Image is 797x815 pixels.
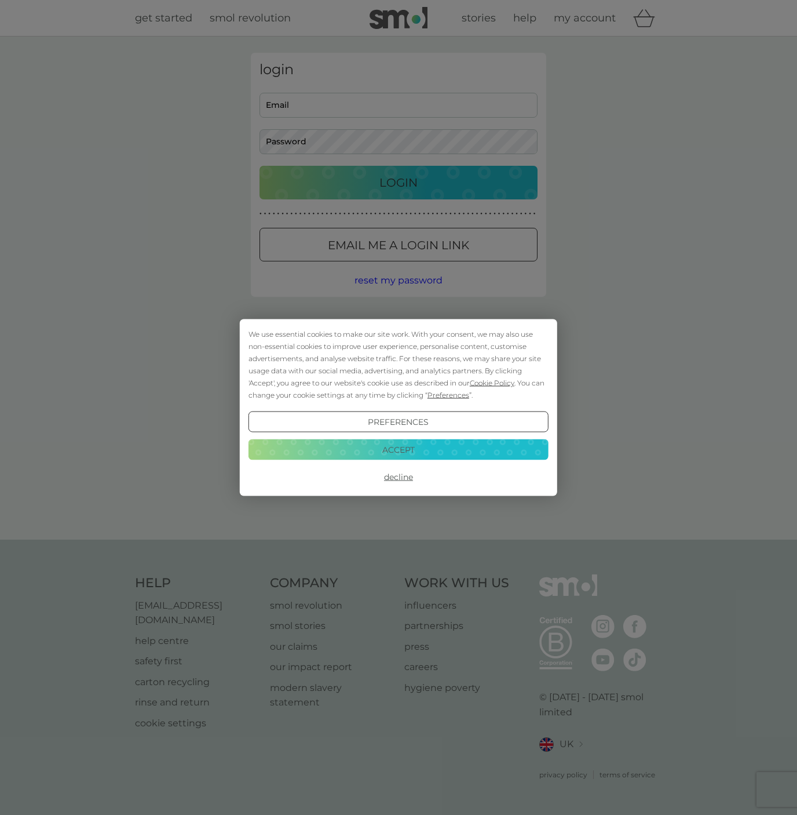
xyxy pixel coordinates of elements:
span: Preferences [427,391,469,399]
div: Cookie Consent Prompt [240,319,557,496]
button: Accept [248,439,549,460]
span: Cookie Policy [470,379,514,387]
div: We use essential cookies to make our site work. With your consent, we may also use non-essential ... [248,328,549,401]
button: Decline [248,467,549,487]
button: Preferences [248,412,549,432]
